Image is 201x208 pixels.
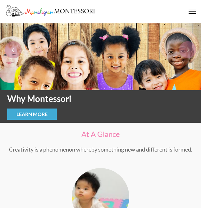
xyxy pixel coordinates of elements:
[5,129,196,139] h2: At A Glance
[5,146,196,153] p: Creativity is a phenomenon whereby something new and different is formed.
[7,93,194,104] strong: Why Montessori
[5,4,98,17] img: Manalapan Montessori – #1 Rated Child Day Care Center in Manalapan NJ
[7,109,57,120] a: Learn More
[179,41,196,58] div: next
[5,41,22,58] div: prev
